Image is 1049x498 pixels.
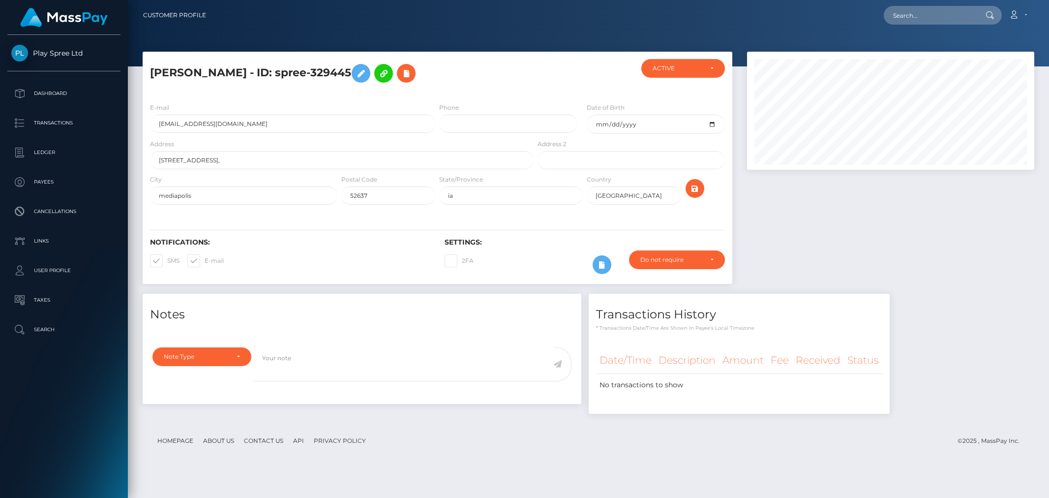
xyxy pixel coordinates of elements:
[445,238,724,247] h6: Settings:
[844,347,882,374] th: Status
[164,353,229,361] div: Note Type
[11,45,28,62] img: Play Spree Ltd
[240,433,287,448] a: Contact Us
[596,347,655,374] th: Date/Time
[587,103,625,112] label: Date of Birth
[640,256,702,264] div: Do not require
[641,59,725,78] button: ACTIVE
[11,234,117,249] p: Links
[150,59,528,88] h5: [PERSON_NAME] - ID: spree-329445
[7,81,120,106] a: Dashboard
[7,288,120,312] a: Taxes
[719,347,767,374] th: Amount
[11,86,117,101] p: Dashboard
[11,322,117,337] p: Search
[289,433,308,448] a: API
[7,229,120,253] a: Links
[310,433,370,448] a: Privacy Policy
[11,293,117,308] p: Taxes
[7,170,120,194] a: Payees
[7,111,120,135] a: Transactions
[11,145,117,160] p: Ledger
[187,254,224,267] label: E-mail
[150,140,174,149] label: Address
[439,175,483,184] label: State/Province
[11,263,117,278] p: User Profile
[792,347,844,374] th: Received
[767,347,792,374] th: Fee
[143,5,206,26] a: Customer Profile
[150,254,180,267] label: SMS
[439,103,459,112] label: Phone
[596,306,882,323] h4: Transactions History
[538,140,567,149] label: Address 2
[150,306,574,323] h4: Notes
[7,49,120,58] span: Play Spree Ltd
[958,436,1027,446] div: © 2025 , MassPay Inc.
[655,347,719,374] th: Description
[11,116,117,130] p: Transactions
[153,433,197,448] a: Homepage
[150,103,169,112] label: E-mail
[11,175,117,189] p: Payees
[587,175,611,184] label: Country
[7,199,120,224] a: Cancellations
[653,64,702,72] div: ACTIVE
[20,8,108,27] img: MassPay Logo
[150,238,430,247] h6: Notifications:
[596,374,882,397] td: No transactions to show
[11,204,117,219] p: Cancellations
[152,347,251,366] button: Note Type
[884,6,976,25] input: Search...
[7,317,120,342] a: Search
[596,324,882,332] p: * Transactions date/time are shown in payee's local timezone
[629,250,725,269] button: Do not require
[199,433,238,448] a: About Us
[445,254,474,267] label: 2FA
[7,140,120,165] a: Ledger
[150,175,162,184] label: City
[7,258,120,283] a: User Profile
[341,175,377,184] label: Postal Code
